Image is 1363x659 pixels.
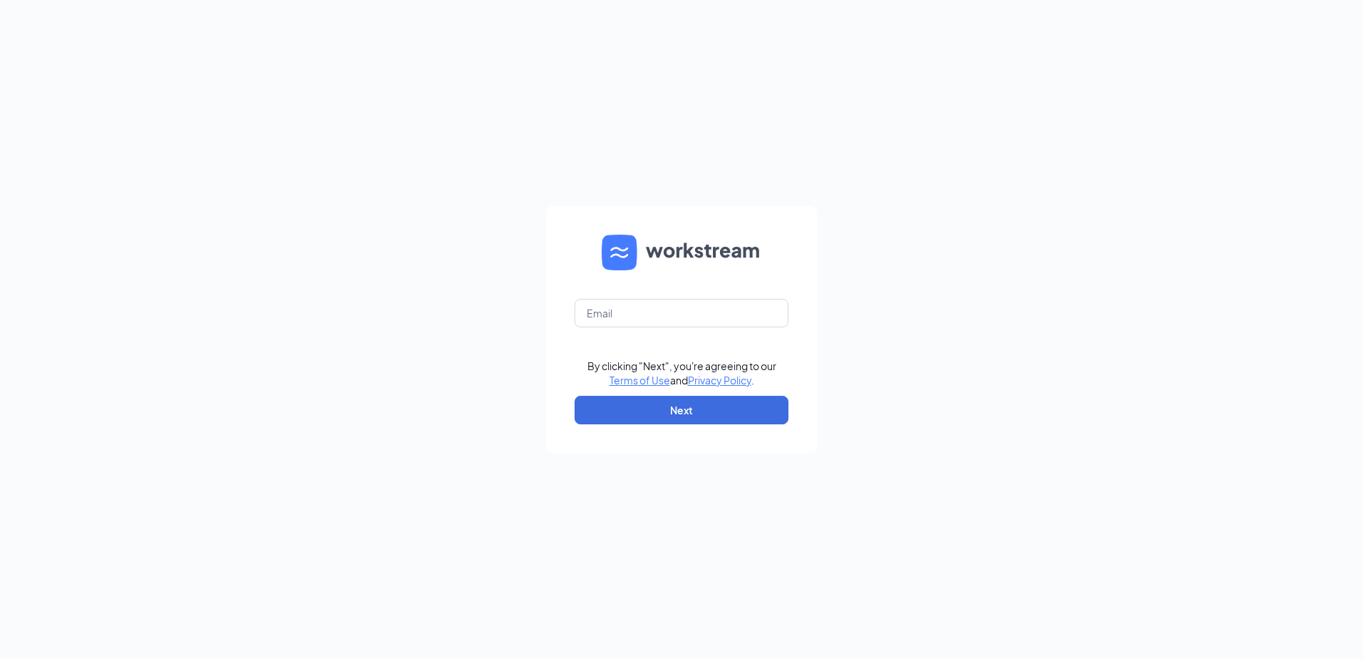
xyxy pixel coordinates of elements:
input: Email [575,299,788,327]
button: Next [575,396,788,424]
a: Terms of Use [610,374,670,387]
a: Privacy Policy [688,374,751,387]
div: By clicking "Next", you're agreeing to our and . [587,359,776,387]
img: WS logo and Workstream text [602,235,761,270]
